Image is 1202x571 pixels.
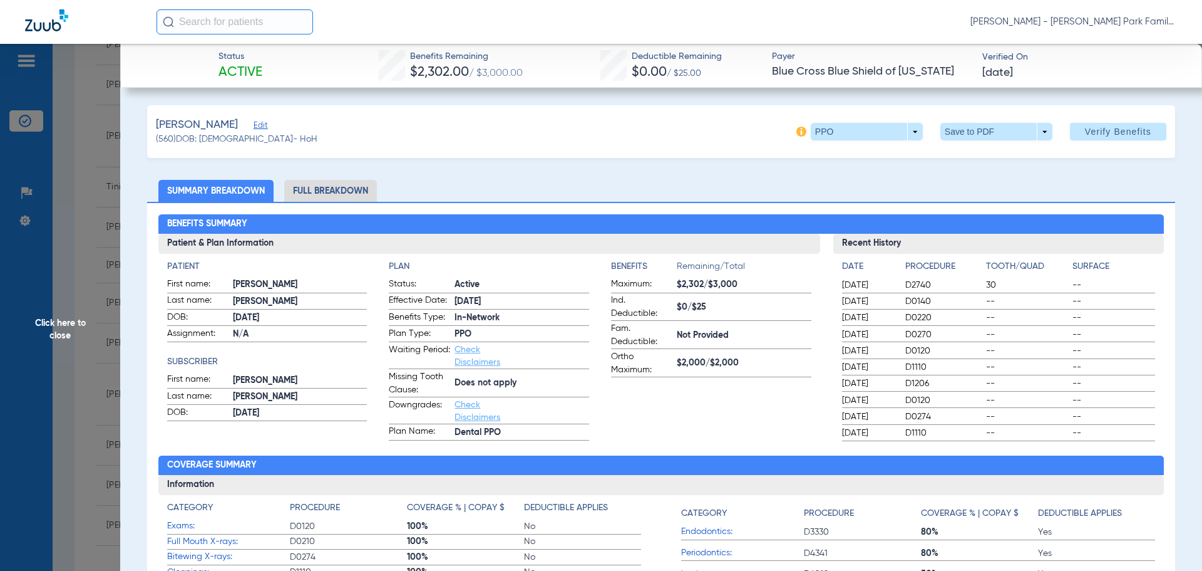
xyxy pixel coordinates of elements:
[1085,127,1151,137] span: Verify Benefits
[407,551,524,563] span: 100%
[986,328,1069,341] span: --
[410,50,523,63] span: Benefits Remaining
[167,501,213,515] h4: Category
[1038,501,1155,525] app-breakdown-title: Deductible Applies
[1072,295,1155,308] span: --
[233,278,367,291] span: [PERSON_NAME]
[611,260,677,273] h4: Benefits
[842,411,895,423] span: [DATE]
[677,329,811,342] span: Not Provided
[524,535,641,548] span: No
[677,278,811,291] span: $2,302/$3,000
[982,51,1182,64] span: Verified On
[157,9,313,34] input: Search for patients
[772,64,972,80] span: Blue Cross Blue Shield of [US_STATE]
[1072,260,1155,273] h4: Surface
[389,370,450,397] span: Missing Tooth Clause:
[632,50,722,63] span: Deductible Remaining
[158,475,1164,495] h3: Information
[407,520,524,533] span: 100%
[970,16,1177,28] span: [PERSON_NAME] - [PERSON_NAME] Park Family Dentistry
[611,350,672,377] span: Ortho Maximum:
[796,127,806,137] img: info-icon
[986,260,1069,278] app-breakdown-title: Tooth/Quad
[681,507,727,520] h4: Category
[982,65,1013,81] span: [DATE]
[167,260,367,273] h4: Patient
[940,123,1052,140] button: Save to PDF
[389,343,450,369] span: Waiting Period:
[986,260,1069,273] h4: Tooth/Quad
[677,301,811,314] span: $0/$25
[921,501,1038,525] app-breakdown-title: Coverage % | Copay $
[677,260,811,278] span: Remaining/Total
[905,394,982,407] span: D0120
[156,133,317,146] span: (560) DOB: [DEMOGRAPHIC_DATA] - HoH
[1072,312,1155,324] span: --
[167,311,229,326] span: DOB:
[986,377,1069,390] span: --
[905,312,982,324] span: D0220
[611,322,672,348] span: Fam. Deductible:
[905,328,982,341] span: D0270
[389,327,450,342] span: Plan Type:
[455,426,589,439] span: Dental PPO
[842,427,895,439] span: [DATE]
[611,294,672,320] span: Ind. Deductible:
[389,311,450,326] span: Benefits Type:
[233,328,367,341] span: N/A
[986,411,1069,423] span: --
[455,312,589,325] span: In-Network
[407,501,505,515] h4: Coverage % | Copay $
[1038,547,1155,560] span: Yes
[167,390,229,405] span: Last name:
[156,117,238,133] span: [PERSON_NAME]
[167,501,290,519] app-breakdown-title: Category
[469,68,523,78] span: / $3,000.00
[455,377,589,390] span: Does not apply
[667,69,701,78] span: / $25.00
[1072,279,1155,291] span: --
[921,547,1038,560] span: 80%
[611,278,672,293] span: Maximum:
[986,279,1069,291] span: 30
[632,66,667,79] span: $0.00
[290,501,407,519] app-breakdown-title: Procedure
[905,361,982,374] span: D1110
[167,278,229,293] span: First name:
[905,377,982,390] span: D1206
[842,345,895,357] span: [DATE]
[410,66,469,79] span: $2,302.00
[389,278,450,293] span: Status:
[986,295,1069,308] span: --
[167,294,229,309] span: Last name:
[524,501,608,515] h4: Deductible Applies
[804,547,921,560] span: D4341
[233,295,367,308] span: [PERSON_NAME]
[986,361,1069,374] span: --
[1038,507,1122,520] h4: Deductible Applies
[290,520,407,533] span: D0120
[1072,411,1155,423] span: --
[389,399,450,424] span: Downgrades:
[1072,260,1155,278] app-breakdown-title: Surface
[842,361,895,374] span: [DATE]
[167,550,290,563] span: Bitewing X-rays:
[389,294,450,309] span: Effective Date:
[233,407,367,420] span: [DATE]
[389,260,589,273] h4: Plan
[455,401,500,422] a: Check Disclaimers
[804,501,921,525] app-breakdown-title: Procedure
[524,520,641,533] span: No
[524,501,641,519] app-breakdown-title: Deductible Applies
[158,214,1164,234] h2: Benefits Summary
[905,295,982,308] span: D0140
[158,180,274,202] li: Summary Breakdown
[1072,345,1155,357] span: --
[772,50,972,63] span: Payer
[842,394,895,407] span: [DATE]
[290,535,407,548] span: D0210
[167,406,229,421] span: DOB:
[455,278,589,291] span: Active
[290,551,407,563] span: D0274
